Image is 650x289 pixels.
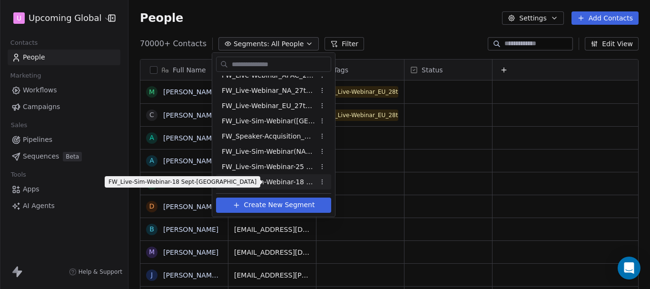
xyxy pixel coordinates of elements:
span: FW_Speaker-Acquisition_August'25 [222,131,315,141]
span: FW_Live-Webinar_NA_27thAugust'25 - Batch 2 [222,86,315,96]
span: FW_Live-Sim-Webinar-25 Sept'25 -[GEOGRAPHIC_DATA] [GEOGRAPHIC_DATA] [222,162,315,172]
span: FW_Live-Sim-Webinar(NA)26thAugust'2025 [222,147,315,157]
span: FW_Live-Webinar_EU_27thAugust'25 - Batch 2 [222,101,315,111]
button: Create New Segment [216,198,331,213]
p: FW_Live-Sim-Webinar-18 Sept-[GEOGRAPHIC_DATA] [108,178,256,186]
span: FW_Live-Sim-Webinar([GEOGRAPHIC_DATA])26thAugust'2025 [222,116,315,126]
span: FW_Live-Sim-Webinar-18 Sept-[GEOGRAPHIC_DATA] [222,177,315,187]
span: Create New Segment [244,200,315,210]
